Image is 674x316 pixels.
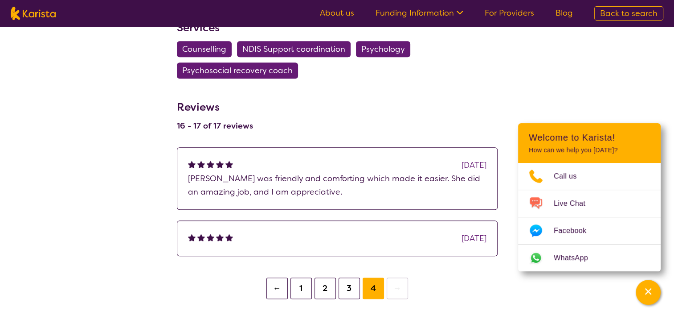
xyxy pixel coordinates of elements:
span: WhatsApp [554,251,599,265]
a: Psychosocial recovery coach [177,65,303,76]
p: [PERSON_NAME] was friendly and comforting which made it easier. She did an amazing job, and I am ... [188,172,486,199]
h4: 16 - 17 of 17 reviews [177,121,253,131]
img: fullstar [207,160,214,168]
a: Blog [556,8,573,18]
a: For Providers [485,8,534,18]
a: Back to search [594,6,663,21]
button: 2 [315,278,336,299]
div: [DATE] [462,232,486,245]
h2: Welcome to Karista! [529,132,650,143]
p: How can we help you [DATE]? [529,146,650,154]
button: 4 [363,278,384,299]
span: Counselling [182,41,226,57]
a: Counselling [177,44,237,54]
ul: Choose channel [518,163,661,271]
img: fullstar [216,160,224,168]
h3: Reviews [177,95,253,115]
span: NDIS Support coordination [242,41,345,57]
button: ← [266,278,288,299]
span: Psychology [361,41,405,57]
img: fullstar [207,233,214,241]
img: fullstar [197,233,205,241]
button: 3 [339,278,360,299]
button: 1 [290,278,312,299]
a: NDIS Support coordination [237,44,356,54]
img: fullstar [188,233,196,241]
img: Karista logo [11,7,56,20]
div: Channel Menu [518,123,661,271]
img: fullstar [225,233,233,241]
a: About us [320,8,354,18]
h3: Services [177,20,498,36]
a: Funding Information [376,8,463,18]
img: fullstar [188,160,196,168]
span: Live Chat [554,197,596,210]
span: Call us [554,170,588,183]
a: Web link opens in a new tab. [518,245,661,271]
a: Psychology [356,44,416,54]
div: [DATE] [462,158,486,172]
span: Back to search [600,8,658,19]
img: fullstar [197,160,205,168]
button: → [387,278,408,299]
span: Psychosocial recovery coach [182,62,293,79]
img: fullstar [225,160,233,168]
button: Channel Menu [636,280,661,305]
span: Facebook [554,224,597,237]
img: fullstar [216,233,224,241]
